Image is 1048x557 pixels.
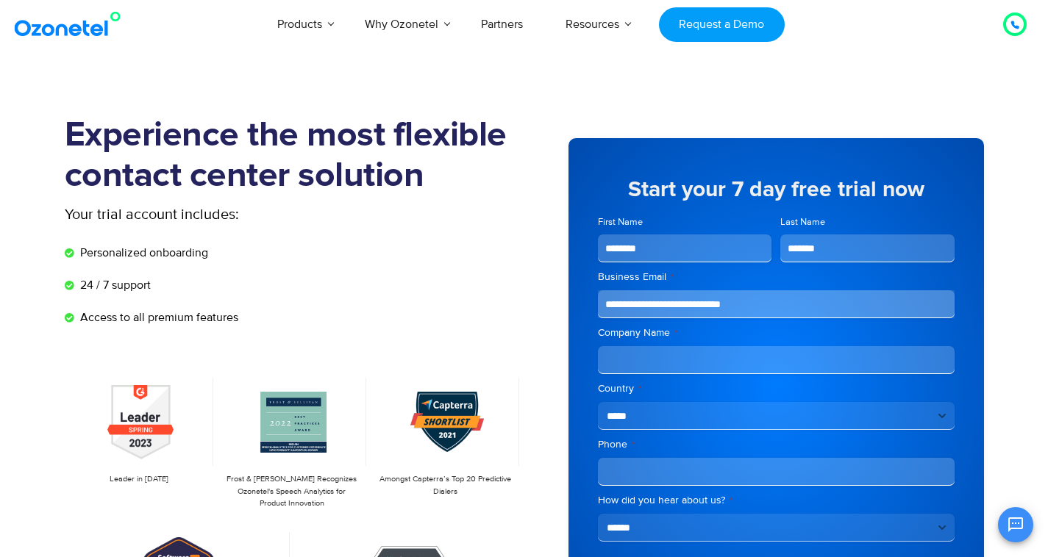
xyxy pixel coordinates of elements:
[598,179,955,201] h5: Start your 7 day free trial now
[998,507,1033,542] button: Open chat
[72,473,206,486] p: Leader in [DATE]
[598,381,955,396] label: Country
[598,437,955,452] label: Phone
[76,309,238,326] span: Access to all premium features
[65,115,524,196] h1: Experience the most flexible contact center solution
[598,493,955,508] label: How did you hear about us?
[598,215,772,229] label: First Name
[780,215,955,229] label: Last Name
[76,276,151,294] span: 24 / 7 support
[598,326,955,340] label: Company Name
[76,244,208,262] span: Personalized onboarding
[598,270,955,284] label: Business Email
[659,7,785,42] a: Request a Demo
[225,473,359,510] p: Frost & [PERSON_NAME] Recognizes Ozonetel's Speech Analytics for Product Innovation
[65,204,414,226] p: Your trial account includes:
[378,473,512,497] p: Amongst Capterra’s Top 20 Predictive Dialers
